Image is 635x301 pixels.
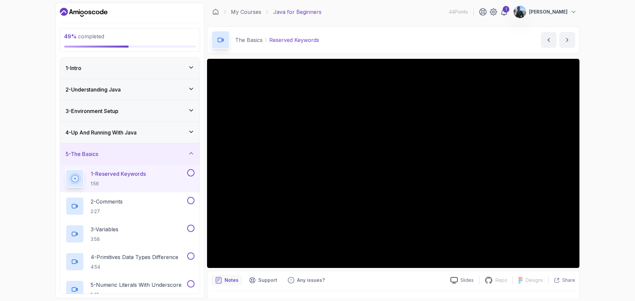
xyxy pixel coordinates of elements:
h3: 2 - Understanding Java [65,86,121,94]
button: next content [559,32,575,48]
p: Java for Beginners [273,8,321,16]
p: Reserved Keywords [269,36,319,44]
p: 4:54 [91,264,178,270]
a: Dashboard [60,7,107,18]
button: 4-Primitives Data Types Difference4:54 [65,252,194,271]
h3: 3 - Environment Setup [65,107,118,115]
p: [PERSON_NAME] [529,9,568,15]
button: notes button [211,275,242,285]
img: user profile image [514,6,526,18]
h3: 5 - The Basics [65,150,98,158]
p: 3 - Variables [91,225,118,233]
a: 1 [500,8,508,16]
button: Share [548,277,575,283]
p: The Basics [235,36,263,44]
a: Slides [445,277,479,284]
p: 4 - Primitives Data Types Difference [91,253,178,261]
button: previous content [541,32,557,48]
p: Repo [495,277,507,283]
button: 3-Variables3:58 [65,225,194,243]
span: 49 % [64,33,77,40]
p: 1 - Reserved Keywords [91,170,146,178]
button: 2-Comments2:27 [65,197,194,215]
iframe: 1 - Reserved Keywords [207,59,579,268]
button: 1-Intro [60,57,200,79]
p: 44 Points [449,9,468,15]
p: 2 - Comments [91,198,123,206]
p: 5 - Numeric Literals With Underscore [91,281,182,289]
p: Share [562,277,575,283]
button: 5-The Basics [60,143,200,165]
button: 2-Understanding Java [60,79,200,100]
button: 3-Environment Setup [60,100,200,122]
button: 4-Up And Running With Java [60,122,200,143]
h3: 1 - Intro [65,64,81,72]
span: completed [64,33,104,40]
button: Feedback button [284,275,329,285]
p: 1:42 [91,291,182,298]
a: Dashboard [212,9,219,15]
p: Support [258,277,277,283]
h3: 4 - Up And Running With Java [65,129,137,136]
p: 3:58 [91,236,118,243]
p: Notes [225,277,238,283]
p: Any issues? [297,277,325,283]
p: Slides [460,277,474,283]
button: user profile image[PERSON_NAME] [513,5,577,19]
a: My Courses [231,8,261,16]
div: 1 [503,6,509,13]
p: 2:27 [91,208,123,215]
button: 1-Reserved Keywords1:56 [65,169,194,188]
p: 1:56 [91,180,146,187]
button: 5-Numeric Literals With Underscore1:42 [65,280,194,299]
p: Designs [526,277,543,283]
button: Support button [245,275,281,285]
